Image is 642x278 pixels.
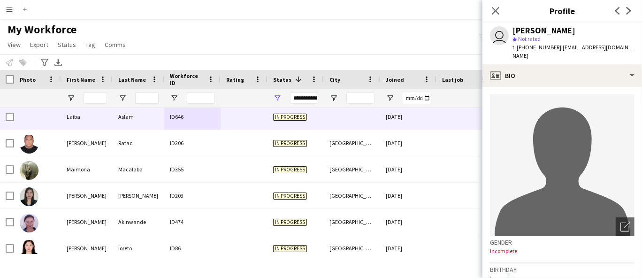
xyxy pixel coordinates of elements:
span: Incomplete [490,247,517,255]
input: Workforce ID Filter Input [187,93,215,104]
app-action-btn: Export XLSX [53,57,64,68]
a: Comms [101,39,130,51]
div: [GEOGRAPHIC_DATA] [324,130,380,156]
div: Maimona [61,156,113,182]
div: ID86 [164,235,221,261]
input: First Name Filter Input [84,93,107,104]
span: My Workforce [8,23,76,37]
div: Macalaba [113,156,164,182]
span: First Name [67,76,95,83]
span: In progress [273,140,307,147]
div: [PERSON_NAME] [61,235,113,261]
div: [PERSON_NAME] [61,183,113,208]
span: Not rated [518,35,541,42]
div: Bio [482,64,642,87]
h3: Birthday [490,265,634,274]
div: [GEOGRAPHIC_DATA] [324,209,380,235]
button: Open Filter Menu [118,94,127,102]
div: [DATE] [380,130,436,156]
img: Margarita Gatdula [20,187,38,206]
div: ID646 [164,104,221,130]
div: [PERSON_NAME] [113,183,164,208]
input: City Filter Input [346,93,374,104]
div: [DATE] [380,156,436,182]
div: [PERSON_NAME] [61,209,113,235]
span: In progress [273,166,307,173]
div: [DATE] [380,183,436,208]
input: Last Name Filter Input [135,93,159,104]
span: Photo [20,76,36,83]
div: Akinwande [113,209,164,235]
span: Tag [85,40,95,49]
div: Aslam [113,104,164,130]
a: Status [54,39,80,51]
div: [DATE] [380,209,436,235]
span: Workforce ID [170,72,204,86]
span: Comms [105,40,126,49]
button: Open Filter Menu [329,94,338,102]
span: t. [PHONE_NUMBER] [512,44,561,51]
span: In progress [273,114,307,121]
span: Status [58,40,76,49]
div: [GEOGRAPHIC_DATA] [324,235,380,261]
div: ID203 [164,183,221,208]
span: In progress [273,245,307,252]
div: ID206 [164,130,221,156]
div: [PERSON_NAME] [61,130,113,156]
img: Lauro Ratac [20,135,38,154]
div: [PERSON_NAME] [512,26,575,35]
div: Laiba [61,104,113,130]
span: City [329,76,340,83]
div: [GEOGRAPHIC_DATA] [324,183,380,208]
img: maribel cojuangco loreto [20,240,38,259]
a: View [4,39,24,51]
div: Ratac [113,130,164,156]
span: Joined [386,76,404,83]
span: View [8,40,21,49]
div: ID355 [164,156,221,182]
span: Last Name [118,76,146,83]
span: In progress [273,219,307,226]
div: [DATE] [380,235,436,261]
input: Joined Filter Input [403,93,431,104]
span: | [EMAIL_ADDRESS][DOMAIN_NAME] [512,44,631,59]
a: Export [26,39,52,51]
div: [GEOGRAPHIC_DATA] [324,156,380,182]
span: In progress [273,193,307,200]
button: Open Filter Menu [170,94,178,102]
a: Tag [82,39,99,51]
div: ID474 [164,209,221,235]
span: Status [273,76,291,83]
button: Open Filter Menu [273,94,282,102]
button: Open Filter Menu [67,94,75,102]
img: Maria Akinwande [20,214,38,232]
h3: Profile [482,5,642,17]
div: [DATE] [380,104,436,130]
img: Maimona Macalaba [20,161,38,180]
span: Export [30,40,48,49]
div: Open photos pop-in [616,217,634,236]
span: Rating [226,76,244,83]
h3: Gender [490,238,634,247]
span: Last job [442,76,463,83]
button: Open Filter Menu [386,94,394,102]
app-action-btn: Advanced filters [39,57,50,68]
div: loreto [113,235,164,261]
